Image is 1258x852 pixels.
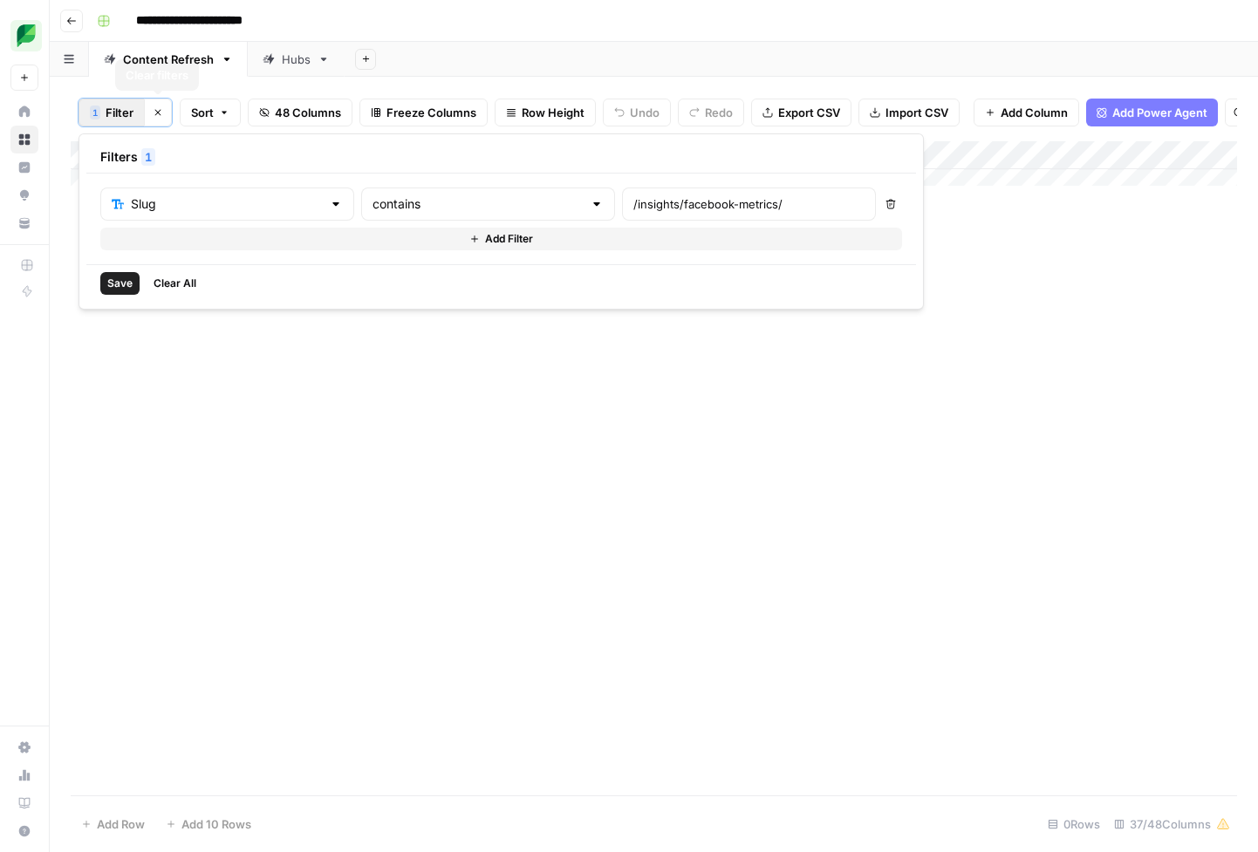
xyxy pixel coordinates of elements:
[495,99,596,126] button: Row Height
[181,815,251,833] span: Add 10 Rows
[10,14,38,58] button: Workspace: SproutSocial
[485,231,533,247] span: Add Filter
[106,104,133,121] span: Filter
[145,148,152,166] span: 1
[778,104,840,121] span: Export CSV
[359,99,488,126] button: Freeze Columns
[180,99,241,126] button: Sort
[141,148,155,166] div: 1
[1001,104,1068,121] span: Add Column
[1107,810,1237,838] div: 37/48 Columns
[1041,810,1107,838] div: 0 Rows
[123,51,214,68] div: Content Refresh
[630,104,660,121] span: Undo
[603,99,671,126] button: Undo
[678,99,744,126] button: Redo
[522,104,585,121] span: Row Height
[10,181,38,209] a: Opportunities
[10,733,38,761] a: Settings
[10,98,38,126] a: Home
[126,66,188,84] div: Clear filters
[97,815,145,833] span: Add Row
[974,99,1079,126] button: Add Column
[248,99,352,126] button: 48 Columns
[373,195,583,213] input: contains
[885,104,948,121] span: Import CSV
[10,209,38,237] a: Your Data
[71,810,155,838] button: Add Row
[90,106,100,119] div: 1
[275,104,341,121] span: 48 Columns
[248,42,345,77] a: Hubs
[155,810,262,838] button: Add 10 Rows
[92,106,98,119] span: 1
[86,141,916,174] div: Filters
[386,104,476,121] span: Freeze Columns
[705,104,733,121] span: Redo
[10,789,38,817] a: Learning Hub
[10,20,42,51] img: SproutSocial Logo
[282,51,311,68] div: Hubs
[100,228,902,250] button: Add Filter
[858,99,960,126] button: Import CSV
[100,272,140,295] button: Save
[10,126,38,153] a: Browse
[10,761,38,789] a: Usage
[1112,104,1207,121] span: Add Power Agent
[751,99,851,126] button: Export CSV
[10,817,38,845] button: Help + Support
[89,42,248,77] a: Content Refresh
[1086,99,1218,126] button: Add Power Agent
[191,104,214,121] span: Sort
[131,195,322,213] input: Slug
[147,272,203,295] button: Clear All
[79,133,924,310] div: 1Filter
[154,276,196,291] span: Clear All
[79,99,144,126] button: 1Filter
[10,153,38,181] a: Insights
[107,276,133,291] span: Save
